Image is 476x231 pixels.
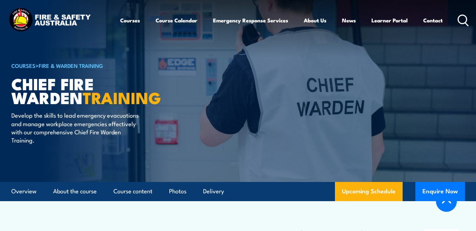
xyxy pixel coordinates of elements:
a: Upcoming Schedule [335,182,403,201]
a: Photos [169,182,186,201]
a: Fire & Warden Training [39,61,103,69]
button: Enquire Now [415,182,465,201]
a: Course content [113,182,152,201]
a: COURSES [11,61,35,69]
h6: > [11,61,186,70]
p: Develop the skills to lead emergency evacuations and manage workplace emergencies effectively wit... [11,111,141,144]
a: Overview [11,182,37,201]
a: Emergency Response Services [213,12,288,29]
strong: TRAINING [83,85,161,109]
a: News [342,12,356,29]
a: Learner Portal [371,12,408,29]
a: About the course [53,182,97,201]
a: Contact [423,12,443,29]
a: Courses [120,12,140,29]
h1: Chief Fire Warden [11,76,186,104]
a: About Us [304,12,326,29]
a: Delivery [203,182,224,201]
a: Course Calendar [156,12,197,29]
